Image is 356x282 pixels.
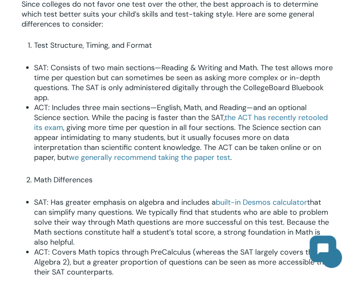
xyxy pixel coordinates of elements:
a: the ACT has recently retooled its exam [34,113,328,132]
iframe: Chatbot [301,227,344,270]
span: that can simplify many questions. We typically find that students who are able to problem solve t... [34,197,329,247]
span: ACT: Covers Math topics through PreCalculus (whereas the SAT largely covers through Algebra 2), b... [34,247,332,277]
span: , giving more time per question in all four sections. The Science section can appear intimidating... [34,123,321,162]
span: SAT: Consists of two main sections—Reading & Writing and Math. The test allows more time per ques... [34,63,333,103]
span: SAT: Has greater emphasis on algebra and includes a [34,197,216,207]
span: ACT: Includes three main sections—English, Math, and Reading—and an optional Science section. Whi... [34,103,307,123]
span: . [230,152,232,162]
span: Math Differences [34,175,93,185]
a: built-in Desmos calculator [216,197,307,207]
span: Test Structure, Timing, and Format [34,40,152,50]
a: we generally recommend taking the paper test [69,152,230,162]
